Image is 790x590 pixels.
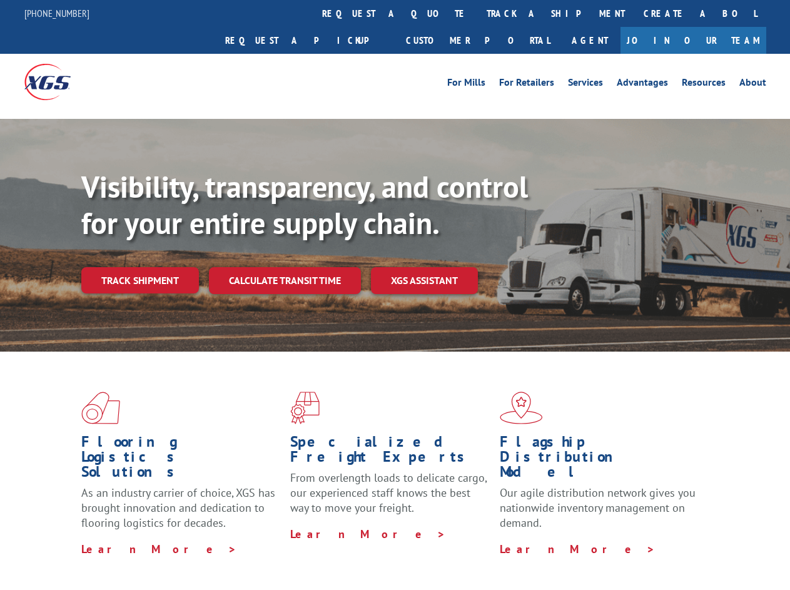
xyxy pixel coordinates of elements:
[290,527,446,541] a: Learn More >
[290,392,320,424] img: xgs-icon-focused-on-flooring-red
[81,434,281,486] h1: Flooring Logistics Solutions
[500,542,656,556] a: Learn More >
[371,267,478,294] a: XGS ASSISTANT
[559,27,620,54] a: Agent
[617,78,668,91] a: Advantages
[739,78,766,91] a: About
[499,78,554,91] a: For Retailers
[81,542,237,556] a: Learn More >
[290,434,490,470] h1: Specialized Freight Experts
[682,78,726,91] a: Resources
[81,486,275,530] span: As an industry carrier of choice, XGS has brought innovation and dedication to flooring logistics...
[81,167,528,242] b: Visibility, transparency, and control for your entire supply chain.
[568,78,603,91] a: Services
[447,78,485,91] a: For Mills
[620,27,766,54] a: Join Our Team
[397,27,559,54] a: Customer Portal
[290,470,490,526] p: From overlength loads to delicate cargo, our experienced staff knows the best way to move your fr...
[500,392,543,424] img: xgs-icon-flagship-distribution-model-red
[24,7,89,19] a: [PHONE_NUMBER]
[81,267,199,293] a: Track shipment
[500,486,696,530] span: Our agile distribution network gives you nationwide inventory management on demand.
[209,267,361,294] a: Calculate transit time
[81,392,120,424] img: xgs-icon-total-supply-chain-intelligence-red
[500,434,699,486] h1: Flagship Distribution Model
[216,27,397,54] a: Request a pickup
